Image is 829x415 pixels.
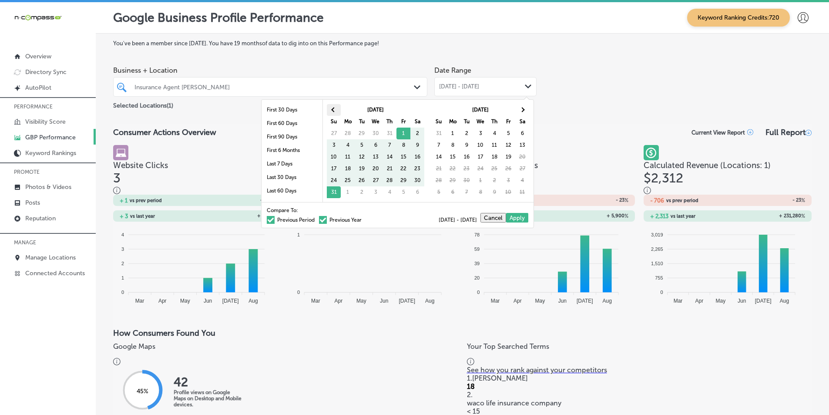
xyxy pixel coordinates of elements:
button: Apply [506,213,528,223]
label: 18 [467,382,475,391]
th: Tu [355,116,369,128]
td: 28 [383,175,396,186]
li: First 60 Days [262,117,322,130]
td: 26 [501,163,515,175]
th: Su [327,116,341,128]
td: 29 [446,175,460,186]
th: Tu [460,116,473,128]
td: 22 [446,163,460,175]
td: 7 [383,139,396,151]
td: 19 [501,151,515,163]
tspan: Apr [158,298,167,304]
td: 12 [501,139,515,151]
th: Mo [446,116,460,128]
td: 31 [327,186,341,198]
img: 660ab0bf-5cc7-4cb8-ba1c-48b5ae0f18e60NCTV_CLogo_TV_Black_-500x88.png [14,13,62,22]
tspan: Aug [248,298,258,304]
p: Reputation [25,215,56,222]
tspan: Aug [602,298,611,304]
tspan: Apr [514,298,522,304]
th: Sa [515,116,529,128]
h3: Direction Requests [467,160,635,170]
tspan: 0 [660,290,663,295]
th: Su [432,116,446,128]
td: 24 [327,175,341,186]
tspan: Jun [204,298,212,304]
h2: + 5,900 [551,213,628,219]
li: Last 7 Days [262,157,322,171]
td: 6 [410,186,424,198]
td: 31 [383,128,396,139]
span: vs prev period [666,198,698,203]
td: 20 [369,163,383,175]
span: Compare To: [267,208,298,213]
td: 13 [369,151,383,163]
tspan: Mar [311,298,320,304]
td: 10 [473,139,487,151]
td: 8 [446,139,460,151]
td: 10 [327,151,341,163]
tspan: Aug [780,298,789,304]
td: 31 [432,128,446,139]
h2: + 2,313 [650,213,668,219]
td: 3 [473,128,487,139]
p: Selected Locations ( 1 ) [113,98,173,109]
td: 27 [515,163,529,175]
tspan: Jun [738,298,746,304]
span: vs last year [671,214,695,219]
h2: - 23 [551,197,628,203]
span: % [624,197,628,203]
td: 2 [460,128,473,139]
h2: - 23 [728,197,805,203]
td: 12 [355,151,369,163]
li: Last 60 Days [262,184,322,198]
p: Manage Locations [25,254,76,261]
tspan: Aug [425,298,434,304]
tspan: 3 [121,246,124,252]
td: 4 [383,186,396,198]
th: We [369,116,383,128]
td: 2 [410,128,424,139]
td: 1 [473,175,487,186]
span: [DATE] - [DATE] [439,83,479,90]
tspan: 39 [474,261,480,266]
td: 28 [341,128,355,139]
span: How Consumers Found You [113,328,215,338]
td: 9 [410,139,424,151]
h3: Google Maps [113,342,458,351]
tspan: Mar [490,298,500,304]
li: Last 30 Days [262,171,322,184]
div: Insurance Agent [PERSON_NAME] [134,83,415,91]
td: 9 [460,139,473,151]
p: Keyword Rankings [25,149,76,157]
td: 15 [396,151,410,163]
label: You've been a member since [DATE] . You have 19 months of data to dig into on this Performance page! [113,40,812,47]
td: 6 [446,186,460,198]
span: Consumer Actions Overview [113,128,216,137]
td: 4 [487,128,501,139]
td: 11 [515,186,529,198]
td: 17 [327,163,341,175]
td: 14 [383,151,396,163]
td: 16 [460,151,473,163]
td: 2 [487,175,501,186]
td: 27 [327,128,341,139]
th: [DATE] [341,104,410,116]
td: 20 [515,151,529,163]
p: Photos & Videos [25,183,71,191]
td: 25 [341,175,355,186]
td: 30 [410,175,424,186]
li: Last 90 Days [262,198,322,211]
td: 29 [396,175,410,186]
td: 23 [460,163,473,175]
h2: 42 [174,375,243,389]
p: 2 . [467,391,812,399]
td: 3 [327,139,341,151]
tspan: [DATE] [222,298,239,304]
tspan: 20 [474,275,480,280]
label: Date Range [434,66,471,74]
td: 4 [515,175,529,186]
td: 11 [487,139,501,151]
h2: + 50 [197,197,275,203]
span: [DATE] - [DATE] [439,217,480,223]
